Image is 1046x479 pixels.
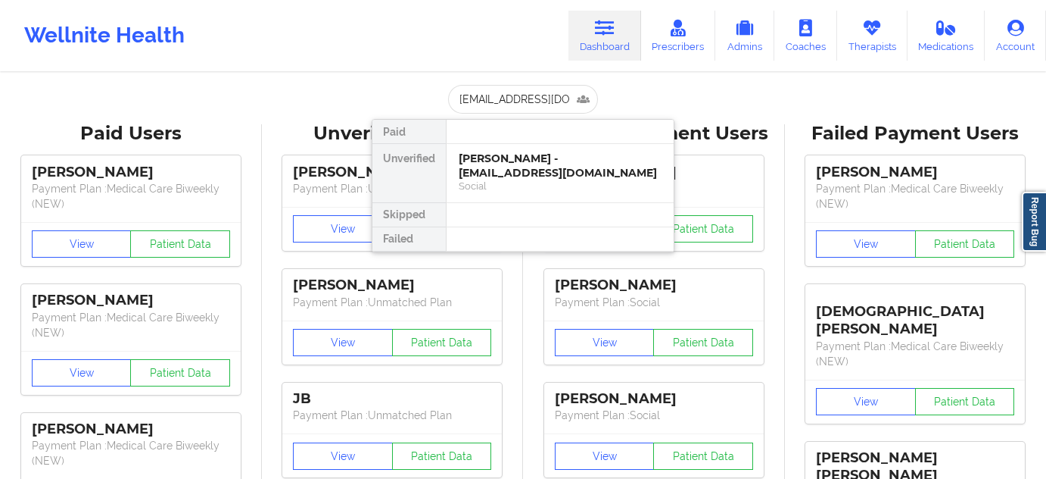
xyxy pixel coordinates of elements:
p: Payment Plan : Medical Care Biweekly (NEW) [816,339,1014,369]
p: Payment Plan : Unmatched Plan [293,408,491,423]
a: Admins [715,11,774,61]
div: Skipped [372,203,446,227]
div: Paid [372,120,446,144]
p: Payment Plan : Medical Care Biweekly (NEW) [816,181,1014,211]
p: Payment Plan : Unmatched Plan [293,181,491,196]
a: Coaches [774,11,837,61]
button: View [32,230,132,258]
button: Patient Data [915,230,1015,258]
div: [PERSON_NAME] [32,292,230,309]
div: [PERSON_NAME] [32,164,230,181]
button: Patient Data [130,359,230,387]
div: [PERSON_NAME] [293,164,491,181]
button: View [293,329,393,356]
div: [PERSON_NAME] - [EMAIL_ADDRESS][DOMAIN_NAME] [459,152,662,180]
div: [PERSON_NAME] [32,421,230,438]
div: [DEMOGRAPHIC_DATA][PERSON_NAME] [816,292,1014,338]
div: Social [459,180,662,193]
p: Payment Plan : Medical Care Biweekly (NEW) [32,181,230,211]
button: View [32,359,132,387]
button: Patient Data [130,230,230,258]
p: Payment Plan : Social [555,295,753,310]
a: Account [985,11,1046,61]
div: [PERSON_NAME] [555,390,753,408]
p: Payment Plan : Medical Care Biweekly (NEW) [32,310,230,340]
button: View [555,443,655,470]
p: Payment Plan : Social [555,408,753,423]
a: Dashboard [568,11,641,61]
div: Paid Users [11,122,251,146]
p: Payment Plan : Medical Care Biweekly (NEW) [32,438,230,468]
div: Unverified Users [272,122,513,146]
button: Patient Data [392,329,492,356]
a: Therapists [837,11,907,61]
a: Report Bug [1022,192,1046,252]
button: View [293,443,393,470]
div: Failed Payment Users [795,122,1036,146]
button: View [293,215,393,243]
button: Patient Data [653,329,753,356]
button: View [816,388,916,415]
div: [PERSON_NAME] [555,277,753,294]
button: Patient Data [653,215,753,243]
p: Payment Plan : Unmatched Plan [293,295,491,310]
button: Patient Data [653,443,753,470]
button: View [816,230,916,258]
div: Unverified [372,144,446,203]
button: View [555,329,655,356]
button: Patient Data [392,443,492,470]
div: [PERSON_NAME] [816,164,1014,181]
div: Failed [372,227,446,252]
div: JB [293,390,491,408]
div: [PERSON_NAME] [293,277,491,294]
a: Medications [907,11,985,61]
a: Prescribers [641,11,716,61]
button: Patient Data [915,388,1015,415]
